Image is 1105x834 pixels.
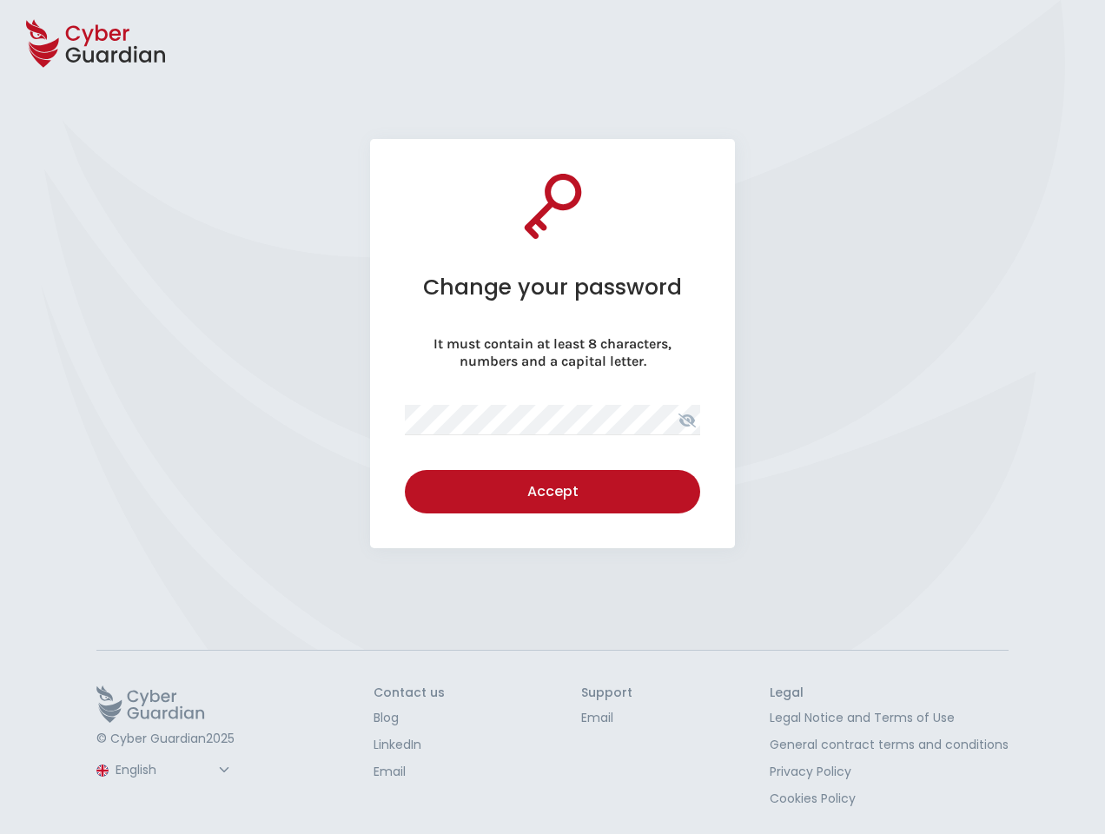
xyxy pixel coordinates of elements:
a: Blog [374,709,445,727]
a: Legal Notice and Terms of Use [770,709,1009,727]
h3: Support [581,685,632,701]
h3: Contact us [374,685,445,701]
h3: Legal [770,685,1009,701]
a: Email [581,709,632,727]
